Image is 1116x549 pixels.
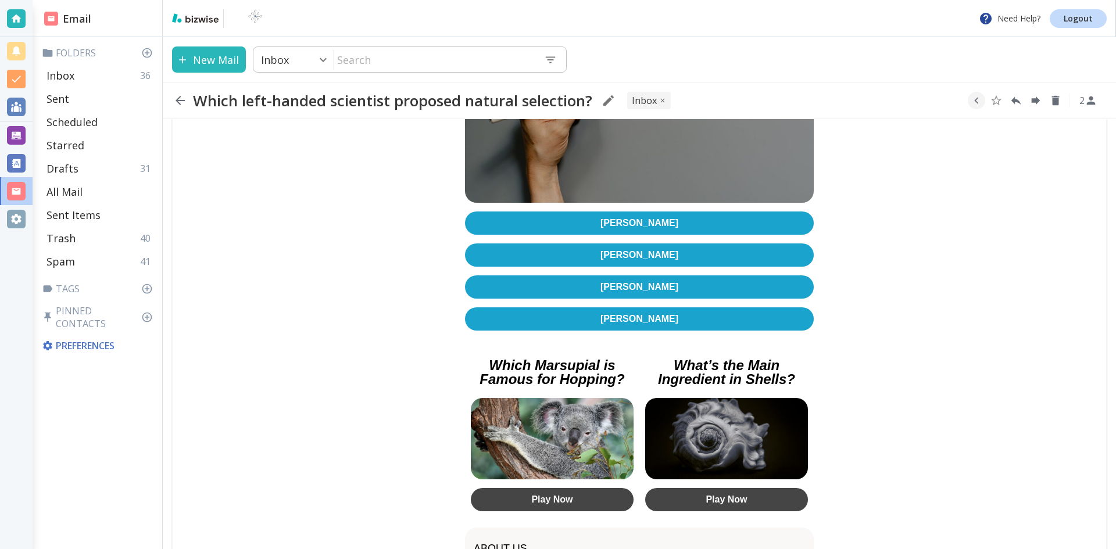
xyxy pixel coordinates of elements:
[44,12,58,26] img: DashboardSidebarEmail.svg
[46,138,84,152] p: Starred
[46,162,78,175] p: Drafts
[261,53,289,67] p: Inbox
[42,304,158,330] p: Pinned Contacts
[42,227,158,250] div: Trash40
[46,185,83,199] p: All Mail
[42,180,158,203] div: All Mail
[979,12,1040,26] p: Need Help?
[1079,94,1085,107] p: 2
[42,282,158,295] p: Tags
[46,115,98,129] p: Scheduled
[42,46,158,59] p: Folders
[1047,92,1064,109] button: Delete
[1064,15,1093,23] p: Logout
[140,162,155,175] p: 31
[42,157,158,180] div: Drafts31
[172,46,246,73] button: New Mail
[632,94,657,107] p: INBOX
[46,92,69,106] p: Sent
[334,48,535,71] input: Search
[193,91,592,110] h2: Which left-handed scientist proposed natural selection?
[46,231,76,245] p: Trash
[46,208,101,222] p: Sent Items
[42,250,158,273] div: Spam41
[42,339,155,352] p: Preferences
[46,254,75,268] p: Spam
[140,232,155,245] p: 40
[1027,92,1045,109] button: Forward
[44,11,91,27] h2: Email
[1074,87,1102,114] button: See Participants
[42,134,158,157] div: Starred
[1007,92,1025,109] button: Reply
[140,69,155,82] p: 36
[42,87,158,110] div: Sent
[42,110,158,134] div: Scheduled
[40,335,158,357] div: Preferences
[46,69,74,82] p: Inbox
[42,203,158,227] div: Sent Items
[42,64,158,87] div: Inbox36
[172,13,219,23] img: bizwise
[140,255,155,268] p: 41
[1050,9,1107,28] a: Logout
[228,9,282,28] img: BioTech International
